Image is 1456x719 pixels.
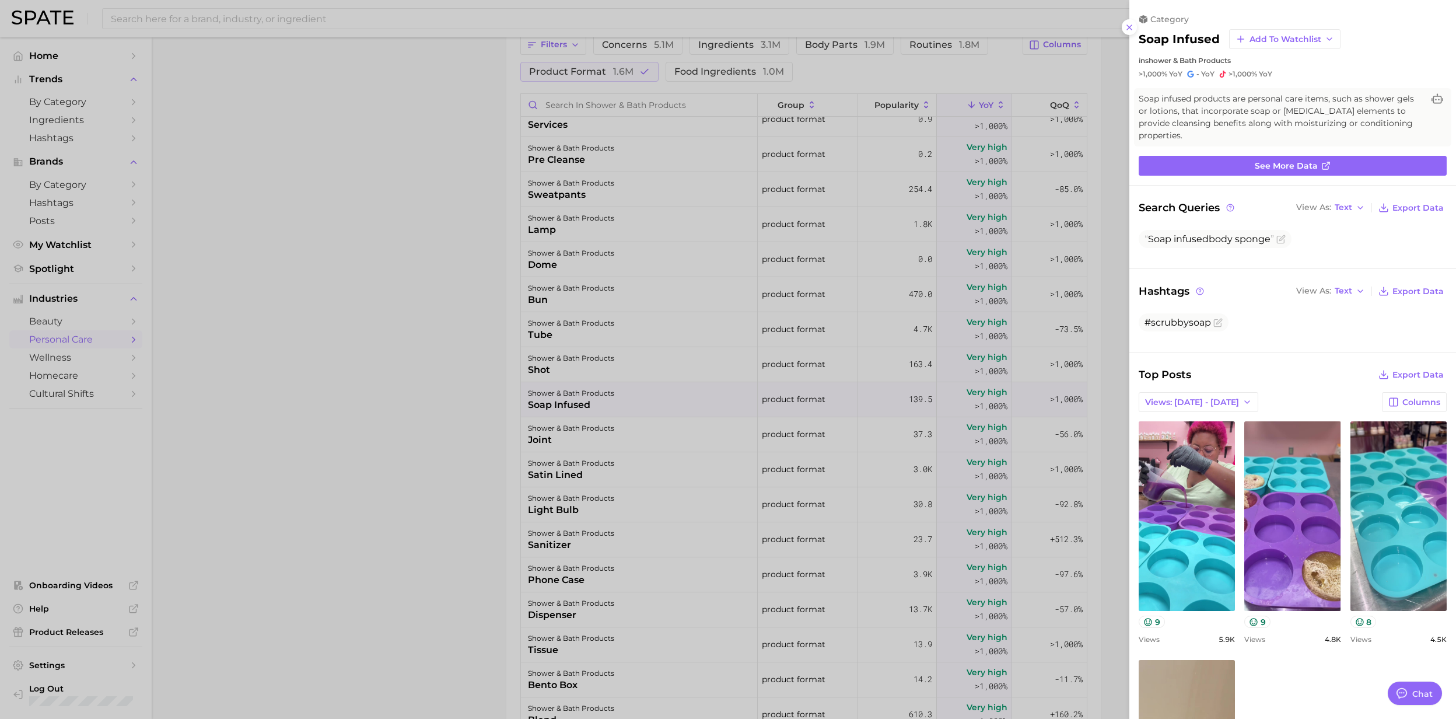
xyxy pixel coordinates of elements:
button: Export Data [1375,367,1447,383]
button: Columns [1382,392,1447,412]
button: Flag as miscategorized or irrelevant [1276,235,1286,244]
span: View As [1296,204,1331,211]
span: Hashtags [1139,283,1206,299]
span: #scrubbysoap [1144,317,1211,328]
button: 8 [1350,616,1377,628]
span: infused [1174,233,1209,245]
button: Export Data [1375,200,1447,216]
h2: soap infused [1139,32,1220,46]
button: Export Data [1375,283,1447,299]
span: Top Posts [1139,367,1191,383]
span: 4.8k [1325,635,1341,644]
button: Add to Watchlist [1229,29,1340,49]
span: Text [1335,204,1352,211]
button: 9 [1139,616,1165,628]
span: - [1196,69,1199,78]
button: 9 [1244,616,1270,628]
a: See more data [1139,156,1447,176]
span: Views [1350,635,1371,644]
span: shower & bath products [1145,56,1231,65]
button: Views: [DATE] - [DATE] [1139,392,1258,412]
span: >1,000% [1228,69,1257,78]
span: Columns [1402,397,1440,407]
span: Soap [1148,233,1171,245]
span: Add to Watchlist [1249,34,1321,44]
span: See more data [1255,161,1318,171]
button: Flag as miscategorized or irrelevant [1213,318,1223,327]
span: body sponge [1144,233,1274,245]
div: in [1139,56,1447,65]
button: View AsText [1293,200,1368,215]
span: >1,000% [1139,69,1167,78]
span: Text [1335,288,1352,294]
span: YoY [1259,69,1272,79]
span: category [1150,14,1189,25]
span: Export Data [1392,287,1444,296]
span: YoY [1169,69,1182,79]
span: Export Data [1392,370,1444,380]
span: Views [1244,635,1265,644]
span: YoY [1201,69,1214,79]
span: Search Queries [1139,200,1236,216]
span: View As [1296,288,1331,294]
span: Views [1139,635,1160,644]
span: Views: [DATE] - [DATE] [1145,397,1239,407]
button: View AsText [1293,284,1368,299]
span: Soap infused products are personal care items, such as shower gels or lotions, that incorporate s... [1139,93,1423,142]
span: Export Data [1392,203,1444,213]
span: 4.5k [1430,635,1447,644]
span: 5.9k [1219,635,1235,644]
